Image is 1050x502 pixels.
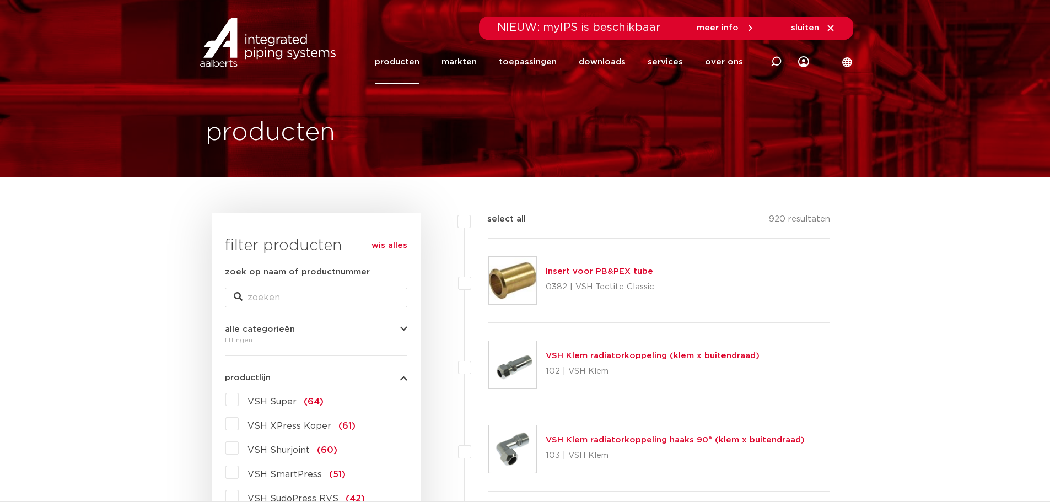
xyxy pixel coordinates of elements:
p: 103 | VSH Klem [546,447,805,465]
span: VSH SmartPress [247,470,322,479]
p: 102 | VSH Klem [546,363,760,380]
span: (64) [304,397,324,406]
a: VSH Klem radiatorkoppeling haaks 90° (klem x buitendraad) [546,436,805,444]
button: alle categorieën [225,325,407,333]
span: (51) [329,470,346,479]
a: VSH Klem radiatorkoppeling (klem x buitendraad) [546,352,760,360]
img: Thumbnail for VSH Klem radiatorkoppeling (klem x buitendraad) [489,341,536,388]
nav: Menu [375,40,743,84]
span: alle categorieën [225,325,295,333]
label: zoek op naam of productnummer [225,266,370,279]
h3: filter producten [225,235,407,257]
span: productlijn [225,374,271,382]
h1: producten [206,115,335,150]
span: (60) [317,446,337,455]
a: services [648,40,683,84]
span: (61) [338,422,356,430]
a: sluiten [791,23,836,33]
p: 0382 | VSH Tectite Classic [546,278,654,296]
span: NIEUW: myIPS is beschikbaar [497,22,661,33]
a: Insert voor PB&PEX tube [546,267,653,276]
span: VSH Shurjoint [247,446,310,455]
a: toepassingen [499,40,557,84]
span: VSH XPress Koper [247,422,331,430]
img: Thumbnail for Insert voor PB&PEX tube [489,257,536,304]
input: zoeken [225,288,407,307]
a: downloads [579,40,626,84]
p: 920 resultaten [769,213,830,230]
div: fittingen [225,333,407,347]
span: VSH Super [247,397,297,406]
a: markten [441,40,477,84]
a: wis alles [371,239,407,252]
a: producten [375,40,419,84]
label: select all [471,213,526,226]
img: Thumbnail for VSH Klem radiatorkoppeling haaks 90° (klem x buitendraad) [489,425,536,473]
div: my IPS [798,40,809,84]
button: productlijn [225,374,407,382]
span: sluiten [791,24,819,32]
a: over ons [705,40,743,84]
a: meer info [697,23,755,33]
span: meer info [697,24,739,32]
